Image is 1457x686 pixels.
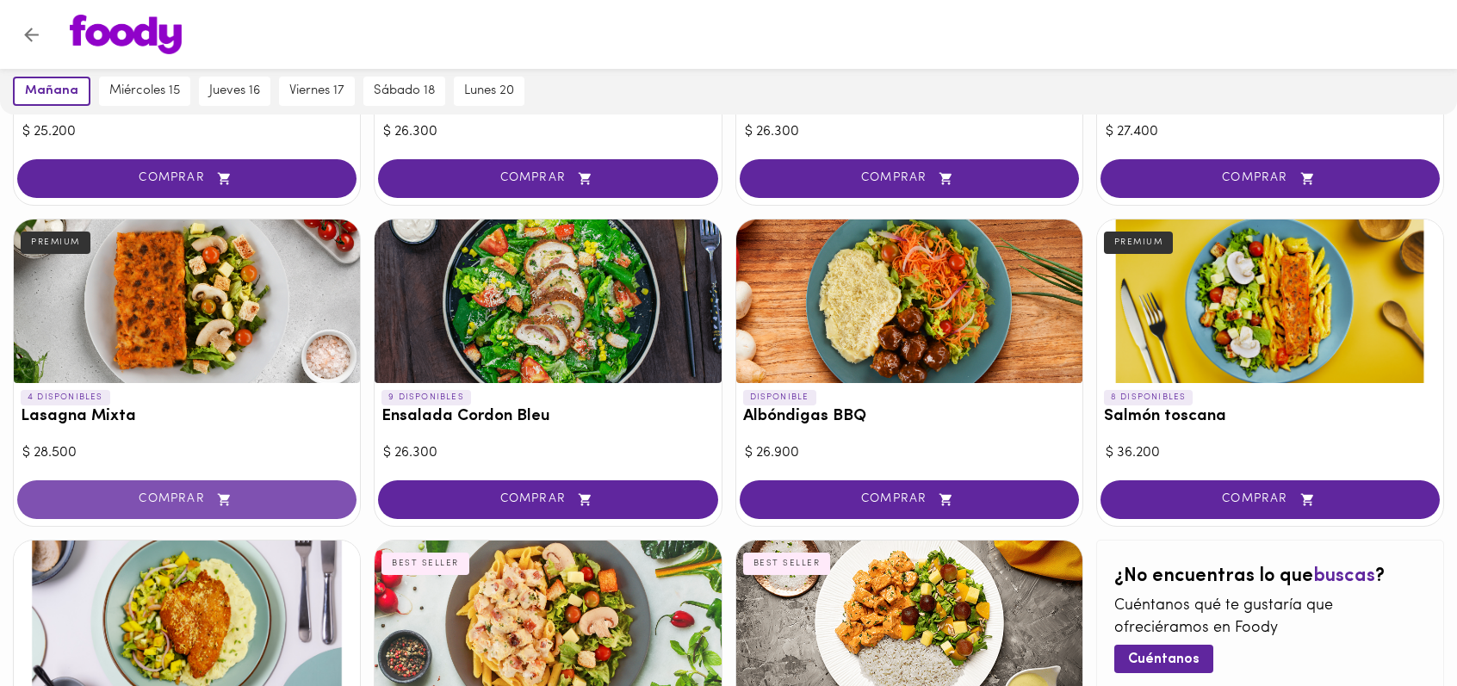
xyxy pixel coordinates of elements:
[70,15,182,54] img: logo.png
[745,443,1074,463] div: $ 26.900
[363,77,445,106] button: sábado 18
[400,171,696,186] span: COMPRAR
[375,219,721,383] div: Ensalada Cordon Bleu
[1114,596,1426,640] p: Cuéntanos qué te gustaría que ofreciéramos en Foody
[1122,492,1418,507] span: COMPRAR
[10,14,53,56] button: Volver
[400,492,696,507] span: COMPRAR
[1100,480,1440,519] button: COMPRAR
[25,83,78,99] span: mañana
[1114,566,1426,587] h2: ¿No encuentras lo que ?
[464,83,514,99] span: lunes 20
[378,159,717,198] button: COMPRAR
[761,171,1057,186] span: COMPRAR
[279,77,355,106] button: viernes 17
[21,390,110,405] p: 4 DISPONIBLES
[17,159,356,198] button: COMPRAR
[743,553,831,575] div: BEST SELLER
[454,77,524,106] button: lunes 20
[21,408,353,426] h3: Lasagna Mixta
[14,219,360,383] div: Lasagna Mixta
[381,553,469,575] div: BEST SELLER
[39,171,335,186] span: COMPRAR
[383,122,712,142] div: $ 26.300
[289,83,344,99] span: viernes 17
[99,77,190,106] button: miércoles 15
[381,408,714,426] h3: Ensalada Cordon Bleu
[39,492,335,507] span: COMPRAR
[109,83,180,99] span: miércoles 15
[1114,645,1213,673] button: Cuéntanos
[374,83,435,99] span: sábado 18
[22,443,351,463] div: $ 28.500
[740,159,1079,198] button: COMPRAR
[381,390,471,405] p: 9 DISPONIBLES
[17,480,356,519] button: COMPRAR
[1122,171,1418,186] span: COMPRAR
[745,122,1074,142] div: $ 26.300
[743,408,1076,426] h3: Albóndigas BBQ
[736,219,1082,383] div: Albóndigas BBQ
[378,480,717,519] button: COMPRAR
[13,77,90,106] button: mañana
[1104,390,1193,405] p: 8 DISPONIBLES
[740,480,1079,519] button: COMPRAR
[1104,408,1436,426] h3: Salmón toscana
[209,83,260,99] span: jueves 16
[1106,443,1435,463] div: $ 36.200
[383,443,712,463] div: $ 26.300
[1106,122,1435,142] div: $ 27.400
[1128,652,1200,668] span: Cuéntanos
[761,492,1057,507] span: COMPRAR
[743,390,816,405] p: DISPONIBLE
[1104,232,1174,254] div: PREMIUM
[1097,219,1443,383] div: Salmón toscana
[21,232,90,254] div: PREMIUM
[22,122,351,142] div: $ 25.200
[1100,159,1440,198] button: COMPRAR
[1313,566,1375,586] span: buscas
[1357,586,1440,669] iframe: Messagebird Livechat Widget
[199,77,270,106] button: jueves 16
